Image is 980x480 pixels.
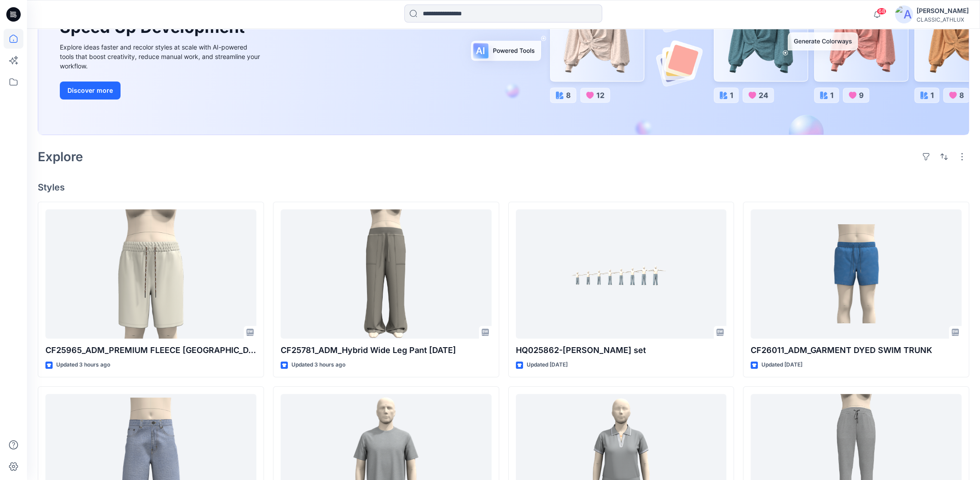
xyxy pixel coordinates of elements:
a: CF25781_ADM_Hybrid Wide Leg Pant 25Aug25 [281,209,492,339]
a: Discover more [60,82,262,100]
h4: Styles [38,182,969,193]
div: [PERSON_NAME] [917,5,969,16]
p: Updated [DATE] [761,360,802,370]
a: HQ025862-BAGGY DENIM JEAN-Size set [516,209,727,339]
p: HQ025862-[PERSON_NAME] set [516,344,727,357]
span: 68 [877,8,886,15]
h2: Explore [38,149,83,164]
p: Updated [DATE] [527,360,568,370]
p: CF26011_ADM_GARMENT DYED SWIM TRUNK [751,344,962,357]
p: Updated 3 hours ago [56,360,110,370]
div: CLASSIC_ATHLUX [917,16,969,23]
p: CF25965_ADM_PREMIUM FLEECE [GEOGRAPHIC_DATA] [DATE] [45,344,256,357]
img: avatar [895,5,913,23]
button: Discover more [60,82,121,100]
p: CF25781_ADM_Hybrid Wide Leg Pant [DATE] [281,344,492,357]
p: Updated 3 hours ago [291,360,345,370]
a: CF25965_ADM_PREMIUM FLEECE BERMUDA 25Aug25 [45,209,256,339]
div: Explore ideas faster and recolor styles at scale with AI-powered tools that boost creativity, red... [60,42,262,71]
a: CF26011_ADM_GARMENT DYED SWIM TRUNK [751,209,962,339]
